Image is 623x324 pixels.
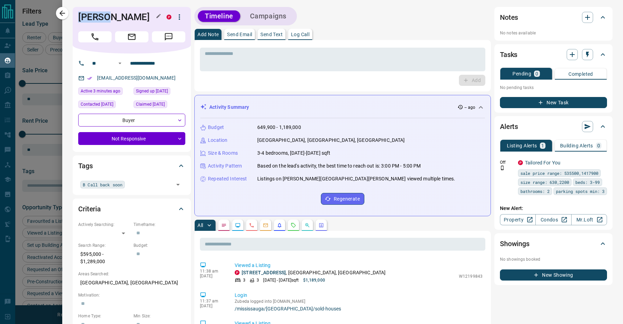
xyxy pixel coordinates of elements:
p: Send Email [227,32,252,37]
span: Claimed [DATE] [136,101,165,108]
button: Open [116,59,124,67]
button: New Task [500,97,607,108]
button: New Showing [500,269,607,281]
a: /mississauga/[GEOGRAPHIC_DATA]/sold-houses [235,306,483,311]
a: Tailored For You [525,160,560,165]
p: No showings booked [500,256,607,262]
span: Contacted [DATE] [81,101,113,108]
div: Criteria [78,201,185,217]
p: Zubeda logged into [DOMAIN_NAME] [235,299,483,304]
p: [DATE] - [DATE] sqft [263,277,299,283]
div: Notes [500,9,607,26]
div: Showings [500,235,607,252]
p: Min Size: [133,313,185,319]
p: Send Text [260,32,283,37]
p: No notes available [500,30,607,36]
div: property.ca [235,270,240,275]
p: [DATE] [200,303,224,308]
p: Viewed a Listing [235,262,483,269]
p: Pending [512,71,531,76]
svg: Agent Actions [318,222,324,228]
div: Tasks [500,46,607,63]
svg: Notes [221,222,227,228]
h2: Tasks [500,49,517,60]
span: bathrooms: 2 [520,188,550,195]
div: property.ca [167,15,171,19]
p: Search Range: [78,242,130,249]
p: Areas Searched: [78,271,185,277]
svg: Opportunities [305,222,310,228]
div: Wed Aug 06 2025 [133,100,185,110]
p: Actively Searching: [78,221,130,228]
span: size range: 630,2200 [520,179,569,186]
p: No pending tasks [500,82,607,93]
a: [STREET_ADDRESS] [242,270,286,275]
p: 3 [257,277,259,283]
span: Signed up [DATE] [136,88,168,95]
p: 3-4 bedrooms, [DATE]-[DATE] sqft [257,149,330,157]
p: Budget [208,124,224,131]
div: Tags [78,157,185,174]
p: W12199843 [459,273,483,280]
h2: Criteria [78,203,101,214]
p: 649,900 - 1,189,000 [257,124,301,131]
p: 11:38 am [200,269,224,274]
svg: Lead Browsing Activity [235,222,241,228]
svg: Push Notification Only [500,165,505,170]
h2: Tags [78,160,92,171]
p: Completed [568,72,593,76]
span: B Call back soon [83,181,122,188]
h1: [PERSON_NAME] [78,11,156,23]
a: [EMAIL_ADDRESS][DOMAIN_NAME] [97,75,176,81]
p: Motivation: [78,292,185,298]
div: Mon Aug 18 2025 [78,87,130,97]
p: [GEOGRAPHIC_DATA], [GEOGRAPHIC_DATA] [78,277,185,289]
svg: Calls [249,222,254,228]
button: Open [173,180,183,189]
p: [DATE] [200,274,224,278]
a: Condos [535,214,571,225]
p: Add Note [197,32,219,37]
p: Size & Rooms [208,149,238,157]
span: Message [152,31,185,42]
p: Location [208,137,227,144]
p: New Alert: [500,205,607,212]
p: Login [235,292,483,299]
p: 0 [535,71,538,76]
div: Buyer [78,114,185,127]
button: Regenerate [321,193,364,205]
svg: Requests [291,222,296,228]
span: Active 3 minutes ago [81,88,120,95]
p: 0 [597,143,600,148]
button: Timeline [198,10,240,22]
svg: Emails [263,222,268,228]
p: Based on the lead's activity, the best time to reach out is: 3:00 PM - 5:00 PM [257,162,421,170]
div: Sat May 17 2025 [133,87,185,97]
p: Activity Pattern [208,162,242,170]
div: Mon Aug 11 2025 [78,100,130,110]
p: [GEOGRAPHIC_DATA], [GEOGRAPHIC_DATA], [GEOGRAPHIC_DATA] [257,137,405,144]
p: All [197,223,203,228]
a: Mr.Loft [571,214,607,225]
p: Budget: [133,242,185,249]
p: Log Call [291,32,309,37]
p: Repeated Interest [208,175,247,183]
p: 3 [243,277,245,283]
p: Timeframe: [133,221,185,228]
p: Building Alerts [560,143,593,148]
svg: Email Verified [87,76,92,81]
div: Not Responsive [78,132,185,145]
p: 11:37 am [200,299,224,303]
button: Campaigns [243,10,293,22]
h2: Showings [500,238,529,249]
div: Activity Summary-- ago [200,101,485,114]
span: parking spots min: 3 [556,188,605,195]
p: $1,189,000 [303,277,325,283]
p: 1 [541,143,544,148]
span: beds: 3-99 [575,179,600,186]
h2: Notes [500,12,518,23]
a: Property [500,214,536,225]
svg: Listing Alerts [277,222,282,228]
p: Home Type: [78,313,130,319]
span: Email [115,31,148,42]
